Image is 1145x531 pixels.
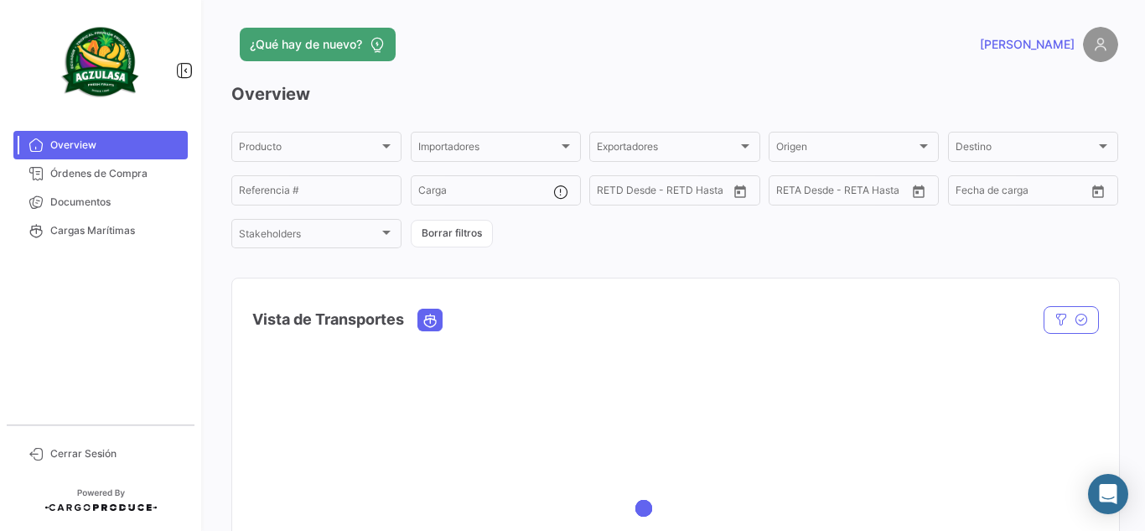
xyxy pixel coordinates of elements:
span: Órdenes de Compra [50,166,181,181]
button: Ocean [418,310,442,331]
a: Cargas Marítimas [13,216,188,245]
input: Hasta [997,187,1060,199]
input: Desde [956,187,986,199]
div: Abrir Intercom Messenger [1088,474,1128,514]
input: Hasta [818,187,880,199]
span: Overview [50,138,181,153]
span: Documentos [50,195,181,210]
h4: Vista de Transportes [252,308,404,331]
button: Open calendar [1085,179,1111,204]
a: Documentos [13,188,188,216]
button: Open calendar [728,179,753,204]
button: ¿Qué hay de nuevo? [240,28,396,61]
span: Cerrar Sesión [50,446,181,461]
span: Destino [956,143,1096,155]
a: Órdenes de Compra [13,159,188,188]
span: Exportadores [597,143,737,155]
img: agzulasa-logo.png [59,20,142,104]
a: Overview [13,131,188,159]
span: ¿Qué hay de nuevo? [250,36,362,53]
h3: Overview [231,82,1118,106]
span: Cargas Marítimas [50,223,181,238]
span: Producto [239,143,379,155]
img: placeholder-user.png [1083,27,1118,62]
input: Desde [597,187,627,199]
span: Stakeholders [239,231,379,242]
span: Origen [776,143,916,155]
input: Desde [776,187,806,199]
input: Hasta [639,187,701,199]
span: Importadores [418,143,558,155]
button: Borrar filtros [411,220,493,247]
button: Open calendar [906,179,931,204]
span: [PERSON_NAME] [980,36,1075,53]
